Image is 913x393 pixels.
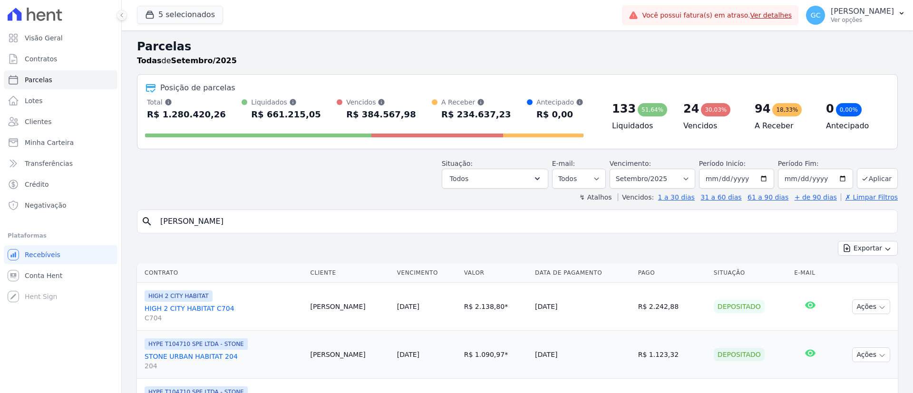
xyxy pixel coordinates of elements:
[701,103,730,116] div: 30,03%
[4,266,117,285] a: Conta Hent
[147,97,226,107] div: Total
[137,38,898,55] h2: Parcelas
[145,290,213,302] span: HIGH 2 CITY HABITAT
[460,283,531,331] td: R$ 2.138,80
[831,16,894,24] p: Ver opções
[612,101,636,116] div: 133
[25,159,73,168] span: Transferências
[25,180,49,189] span: Crédito
[25,54,57,64] span: Contratos
[25,250,60,259] span: Recebíveis
[852,347,890,362] button: Ações
[798,2,913,29] button: GC [PERSON_NAME] Ver opções
[25,138,74,147] span: Minha Carteira
[346,97,416,107] div: Vencidos
[397,303,419,310] a: [DATE]
[836,103,862,116] div: 0,00%
[460,331,531,379] td: R$ 1.090,97
[750,11,792,19] a: Ver detalhes
[141,216,153,227] i: search
[171,56,237,65] strong: Setembro/2025
[714,300,765,313] div: Depositado
[748,193,788,201] a: 61 a 90 dias
[4,175,117,194] a: Crédito
[755,101,770,116] div: 94
[700,193,741,201] a: 31 a 60 dias
[683,101,699,116] div: 24
[145,361,302,371] span: 204
[658,193,695,201] a: 1 a 30 dias
[25,96,43,105] span: Lotes
[634,283,710,331] td: R$ 2.242,88
[4,245,117,264] a: Recebíveis
[755,120,811,132] h4: A Receber
[838,241,898,256] button: Exportar
[4,49,117,68] a: Contratos
[536,107,583,122] div: R$ 0,00
[442,169,548,189] button: Todos
[160,82,235,94] div: Posição de parcelas
[450,173,468,184] span: Todos
[306,283,393,331] td: [PERSON_NAME]
[699,160,746,167] label: Período Inicío:
[346,107,416,122] div: R$ 384.567,98
[638,103,667,116] div: 51,64%
[441,97,511,107] div: A Receber
[137,56,162,65] strong: Todas
[811,12,821,19] span: GC
[790,263,830,283] th: E-mail
[826,101,834,116] div: 0
[778,159,853,169] label: Período Fim:
[137,55,237,67] p: de
[4,29,117,48] a: Visão Geral
[4,196,117,215] a: Negativação
[710,263,790,283] th: Situação
[4,91,117,110] a: Lotes
[552,160,575,167] label: E-mail:
[714,348,765,361] div: Depositado
[795,193,837,201] a: + de 90 dias
[251,97,321,107] div: Liquidados
[137,263,306,283] th: Contrato
[460,263,531,283] th: Valor
[155,212,894,231] input: Buscar por nome do lote ou do cliente
[634,263,710,283] th: Pago
[397,351,419,358] a: [DATE]
[25,75,52,85] span: Parcelas
[147,107,226,122] div: R$ 1.280.420,26
[145,304,302,323] a: HIGH 2 CITY HABITAT C704C704
[4,154,117,173] a: Transferências
[826,120,882,132] h4: Antecipado
[25,117,51,126] span: Clientes
[8,230,114,241] div: Plataformas
[683,120,739,132] h4: Vencidos
[25,201,67,210] span: Negativação
[531,263,634,283] th: Data de Pagamento
[772,103,802,116] div: 18,33%
[442,160,473,167] label: Situação:
[642,10,792,20] span: Você possui fatura(s) em atraso.
[251,107,321,122] div: R$ 661.215,05
[852,299,890,314] button: Ações
[831,7,894,16] p: [PERSON_NAME]
[306,263,393,283] th: Cliente
[441,107,511,122] div: R$ 234.637,23
[306,331,393,379] td: [PERSON_NAME]
[4,133,117,152] a: Minha Carteira
[145,313,302,323] span: C704
[634,331,710,379] td: R$ 1.123,32
[618,193,654,201] label: Vencidos:
[612,120,668,132] h4: Liquidados
[610,160,651,167] label: Vencimento:
[4,112,117,131] a: Clientes
[145,352,302,371] a: STONE URBAN HABITAT 204204
[857,168,898,189] button: Aplicar
[25,271,62,280] span: Conta Hent
[137,6,223,24] button: 5 selecionados
[531,331,634,379] td: [DATE]
[393,263,460,283] th: Vencimento
[579,193,612,201] label: ↯ Atalhos
[531,283,634,331] td: [DATE]
[536,97,583,107] div: Antecipado
[145,338,248,350] span: HYPE T104710 SPE LTDA - STONE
